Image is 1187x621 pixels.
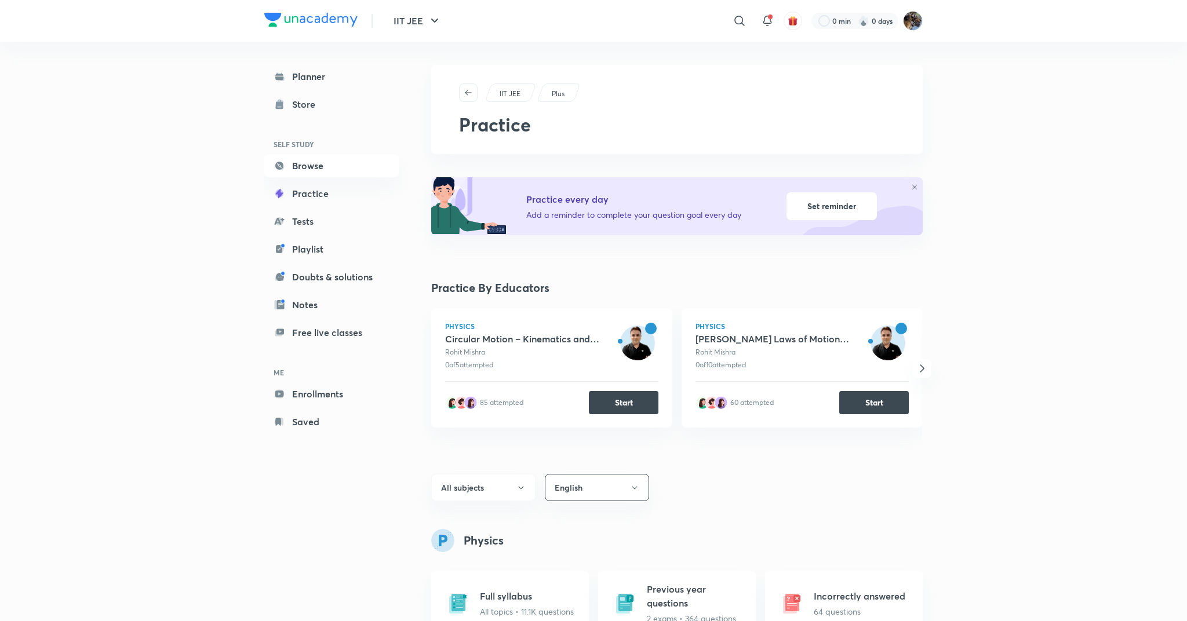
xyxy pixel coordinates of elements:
[264,134,399,154] h6: SELF STUDY
[264,410,399,433] a: Saved
[787,192,877,220] div: Set reminder
[526,192,741,206] h5: Practice every day
[589,391,658,414] button: Start
[445,396,459,410] img: avatar
[714,396,728,410] img: avatar
[264,210,399,233] a: Tests
[779,591,804,616] img: incorrectly answered
[264,321,399,344] a: Free live classes
[264,293,399,316] a: Notes
[264,93,399,116] a: Store
[788,16,798,26] img: avatar
[264,238,399,261] a: Playlist
[264,363,399,382] h6: ME
[871,326,905,360] img: avatar
[264,382,399,406] a: Enrollments
[545,474,649,501] button: English
[696,333,858,345] div: [PERSON_NAME] Laws of Motion Lecture - 13
[730,397,774,408] div: 60 attempted
[464,532,504,549] h4: Physics
[480,589,574,603] h5: Full syllabus
[705,396,719,410] img: avatar
[264,154,399,177] a: Browse
[264,265,399,288] a: Doubts & solutions
[612,591,638,616] img: previous year questions
[464,396,478,410] img: avatar
[264,13,358,30] a: Company Logo
[498,89,523,99] a: IIT JEE
[839,391,909,414] button: Start
[431,279,923,297] h4: Practice By Educators
[814,589,905,603] h5: Incorrectly answered
[445,360,607,370] div: 0 of 5 attempted
[431,474,536,501] button: All subjects
[480,605,574,618] p: All topics • 11.1K questions
[696,396,709,410] img: avatar
[454,396,468,410] img: avatar
[445,333,607,345] div: Circular Motion – Kinematics and Dynamics Lecture - 5
[387,9,449,32] button: IIT JEE
[445,323,607,330] span: Physics
[550,89,567,99] a: Plus
[903,11,923,31] img: Chayan Mehta
[814,605,905,618] p: 64 questions
[526,209,741,221] p: Add a reminder to complete your question goal every day
[620,326,655,360] img: avatar
[647,582,749,610] h5: Previous year questions
[445,591,471,616] img: full syllabus
[459,114,895,136] h2: Practice
[264,182,399,205] a: Practice
[858,15,869,27] img: streak
[696,323,858,330] span: Physics
[552,89,565,99] p: Plus
[696,347,858,357] div: Rohit Mishra
[264,13,358,27] img: Company Logo
[784,12,802,30] button: avatar
[500,89,520,99] p: IIT JEE
[480,397,523,408] div: 85 attempted
[696,360,858,370] div: 0 of 10 attempted
[264,65,399,88] a: Planner
[445,347,607,357] div: Rohit Mishra
[431,529,454,552] img: syllabus
[292,97,322,111] div: Store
